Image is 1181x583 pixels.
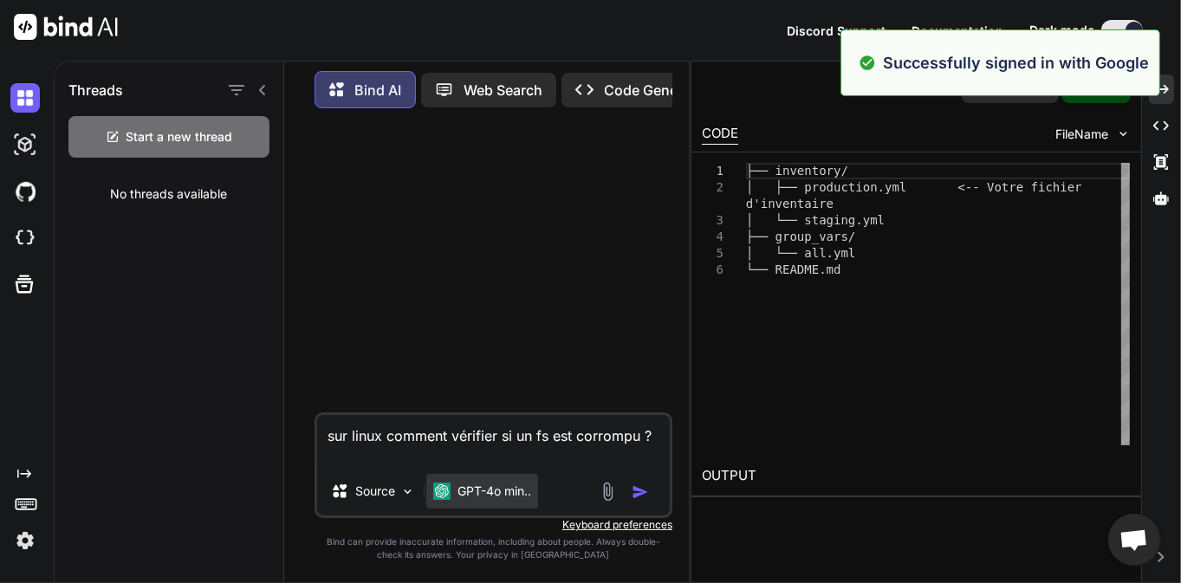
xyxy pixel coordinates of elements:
textarea: sur linux comment vérifier si un fs est corrompu ? [317,415,670,467]
img: Bind AI [14,14,118,40]
span: FileName [1056,126,1109,143]
img: icon [632,483,649,501]
img: cloudideIcon [10,223,40,253]
h2: OUTPUT [691,456,1140,496]
img: Pick Models [400,484,415,499]
span: │ ├── production.yml <-- Votre fichier [746,180,1082,194]
h1: Threads [68,80,123,100]
img: githubDark [10,177,40,206]
button: Discord Support [787,22,886,40]
img: GPT-4o mini [433,483,451,500]
span: │ └── staging.yml [746,213,885,227]
p: Code Generator [604,80,709,100]
p: Web Search [464,80,542,100]
div: CODE [702,124,738,145]
p: Bind can provide inaccurate information, including about people. Always double-check its answers.... [315,535,672,561]
span: ├── inventory/ [746,164,848,178]
span: Start a new thread [127,128,233,146]
button: Documentation [912,22,1003,40]
span: Dark mode [1029,22,1094,39]
img: darkChat [10,83,40,113]
p: Successfully signed in with Google [883,51,1149,74]
div: 3 [702,212,724,229]
img: attachment [598,482,618,502]
span: │ └── all.yml [746,246,855,260]
div: 2 [702,179,724,196]
img: chevron down [1116,126,1131,141]
span: d'inventaire [746,197,834,211]
p: Bind AI [354,80,401,100]
div: No threads available [55,172,283,217]
div: 5 [702,245,724,262]
span: └── README.md [746,262,841,276]
p: GPT-4o min.. [457,483,531,500]
div: 4 [702,229,724,245]
div: Ouvrir le chat [1108,514,1160,566]
span: ├── group_vars/ [746,230,855,243]
img: alert [859,51,876,74]
p: Keyboard preferences [315,518,672,532]
img: darkAi-studio [10,130,40,159]
p: Source [355,483,395,500]
img: settings [10,526,40,555]
span: Discord Support [787,23,886,38]
div: 6 [702,262,724,278]
span: Documentation [912,23,1003,38]
div: 1 [702,163,724,179]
